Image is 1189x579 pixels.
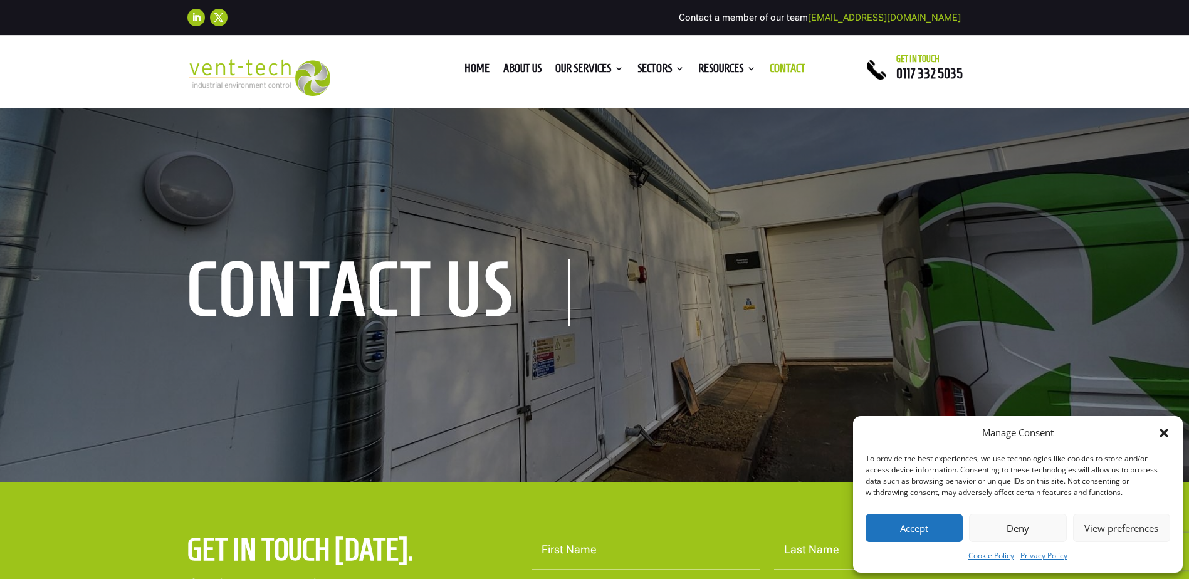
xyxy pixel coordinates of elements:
[503,64,542,78] a: About us
[698,64,756,78] a: Resources
[637,64,684,78] a: Sectors
[464,64,490,78] a: Home
[210,9,228,26] a: Follow on X
[187,9,205,26] a: Follow on LinkedIn
[808,12,961,23] a: [EMAIL_ADDRESS][DOMAIN_NAME]
[969,514,1066,542] button: Deny
[896,54,940,64] span: Get in touch
[679,12,961,23] span: Contact a member of our team
[774,531,1002,570] input: Last Name
[896,66,963,81] a: 0117 332 5035
[532,531,760,570] input: First Name
[866,453,1169,498] div: To provide the best experiences, we use technologies like cookies to store and/or access device i...
[770,64,805,78] a: Contact
[866,514,963,542] button: Accept
[982,425,1054,441] div: Manage Consent
[1158,427,1170,439] div: Close dialog
[187,59,331,96] img: 2023-09-27T08_35_16.549ZVENT-TECH---Clear-background
[1020,548,1067,563] a: Privacy Policy
[1073,514,1170,542] button: View preferences
[968,548,1014,563] a: Cookie Policy
[187,531,449,575] h2: Get in touch [DATE].
[555,64,624,78] a: Our Services
[187,259,570,326] h1: contact us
